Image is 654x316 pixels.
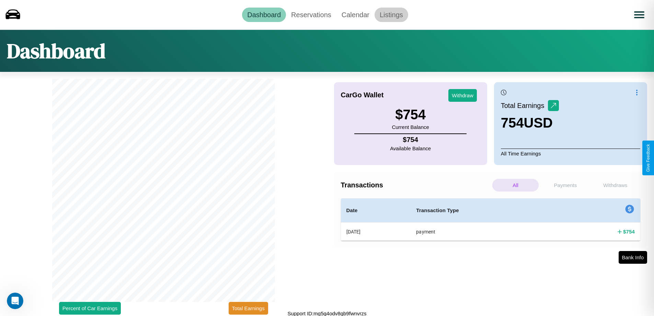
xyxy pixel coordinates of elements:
p: Current Balance [392,122,429,132]
a: Dashboard [242,8,286,22]
p: Available Balance [390,144,431,153]
button: Bank Info [619,251,647,264]
p: All Time Earnings [501,149,640,158]
div: Give Feedback [646,144,651,172]
iframe: Intercom live chat [7,293,23,309]
button: Percent of Car Earnings [59,302,121,315]
a: Calendar [336,8,375,22]
h3: $ 754 [392,107,429,122]
p: All [492,179,539,192]
p: Total Earnings [501,99,548,112]
h4: Date [346,206,405,215]
h4: Transaction Type [416,206,553,215]
h4: CarGo Wallet [341,91,384,99]
a: Listings [375,8,408,22]
h4: $ 754 [390,136,431,144]
p: Payments [542,179,588,192]
h1: Dashboard [7,37,105,65]
table: simple table [341,198,641,241]
h4: $ 754 [623,228,635,235]
h3: 754 USD [501,115,559,131]
h4: Transactions [341,181,491,189]
button: Total Earnings [229,302,268,315]
a: Reservations [286,8,336,22]
button: Open menu [630,5,649,24]
th: payment [411,222,559,241]
p: Withdraws [592,179,639,192]
th: [DATE] [341,222,411,241]
button: Withdraw [448,89,477,102]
